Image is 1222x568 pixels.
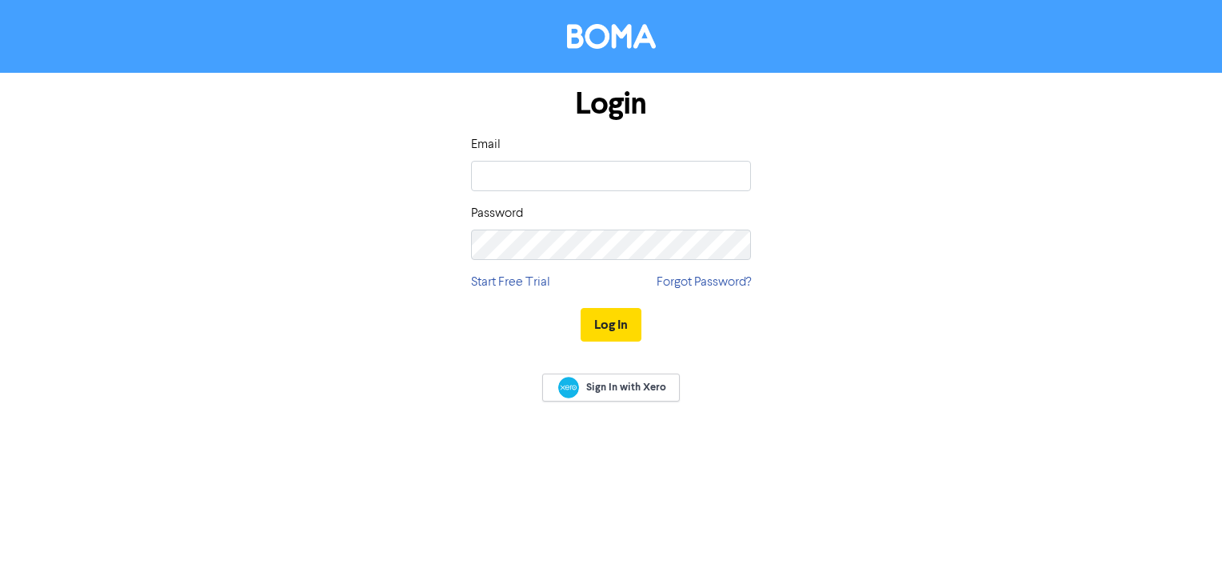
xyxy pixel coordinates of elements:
button: Log In [581,308,641,342]
span: Sign In with Xero [586,380,666,394]
a: Sign In with Xero [542,374,680,402]
h1: Login [471,86,751,122]
label: Password [471,204,523,223]
a: Start Free Trial [471,273,550,292]
img: BOMA Logo [567,24,656,49]
label: Email [471,135,501,154]
a: Forgot Password? [657,273,751,292]
img: Xero logo [558,377,579,398]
